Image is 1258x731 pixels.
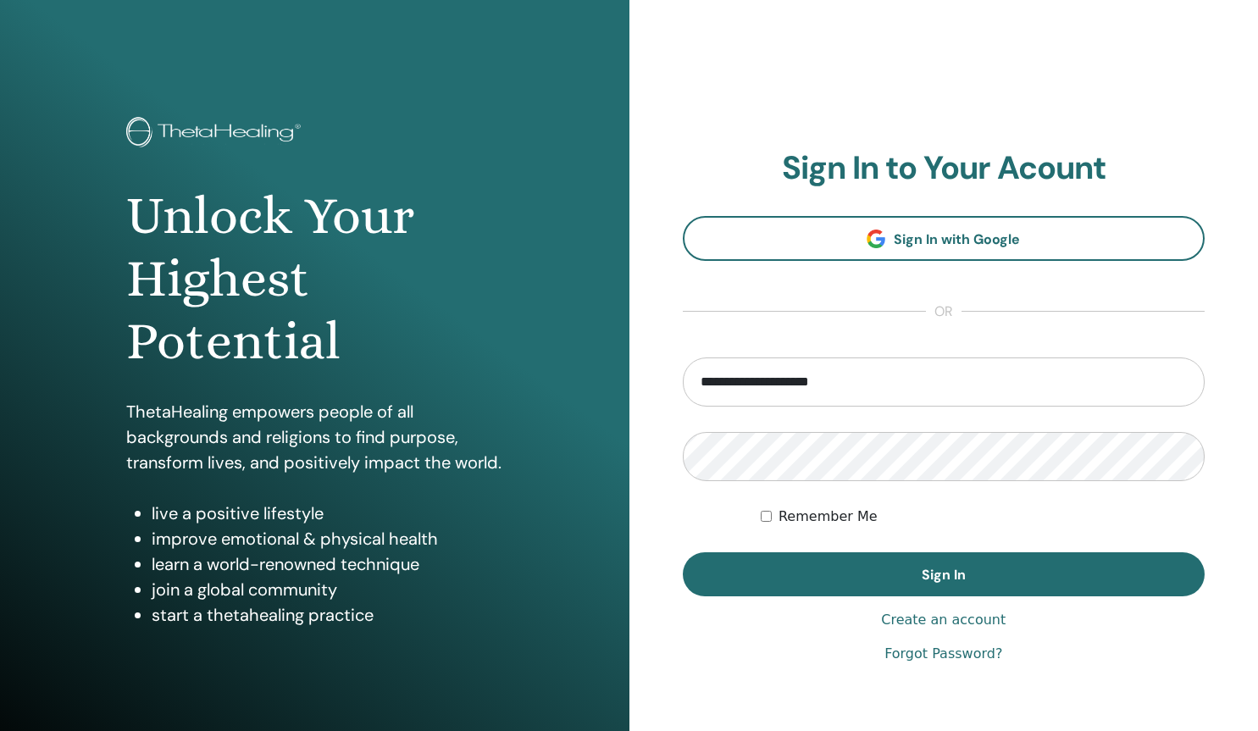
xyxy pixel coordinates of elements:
[152,551,503,577] li: learn a world-renowned technique
[884,644,1002,664] a: Forgot Password?
[779,507,878,527] label: Remember Me
[683,149,1205,188] h2: Sign In to Your Acount
[894,230,1020,248] span: Sign In with Google
[152,577,503,602] li: join a global community
[152,526,503,551] li: improve emotional & physical health
[926,302,962,322] span: or
[152,602,503,628] li: start a thetahealing practice
[152,501,503,526] li: live a positive lifestyle
[922,566,966,584] span: Sign In
[126,185,503,374] h1: Unlock Your Highest Potential
[126,399,503,475] p: ThetaHealing empowers people of all backgrounds and religions to find purpose, transform lives, a...
[683,216,1205,261] a: Sign In with Google
[881,610,1006,630] a: Create an account
[683,552,1205,596] button: Sign In
[761,507,1205,527] div: Keep me authenticated indefinitely or until I manually logout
